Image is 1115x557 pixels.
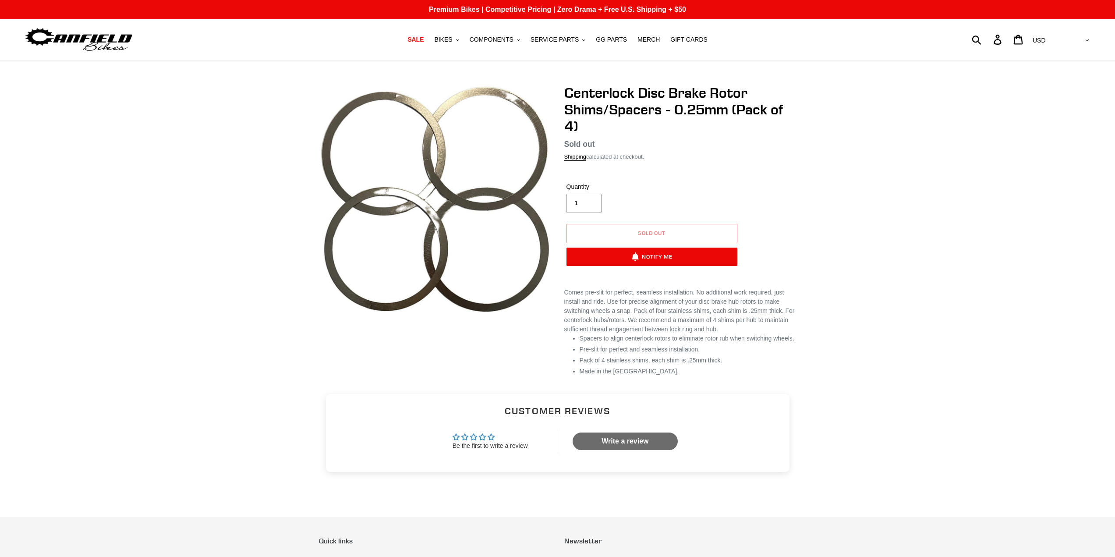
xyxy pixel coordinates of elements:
[564,153,587,161] a: Shipping
[580,368,679,375] span: Made in the [GEOGRAPHIC_DATA].
[977,30,999,49] input: Search
[465,34,524,46] button: COMPONENTS
[564,537,796,545] p: Newsletter
[596,36,627,43] span: GG PARTS
[564,153,796,161] div: calculated at checkout.
[434,36,452,43] span: BIKES
[638,230,666,236] span: Sold out
[319,537,551,545] p: Quick links
[453,442,528,451] div: Be the first to write a review
[591,34,631,46] a: GG PARTS
[430,34,463,46] button: BIKES
[333,404,782,417] h2: Customer Reviews
[633,34,664,46] a: MERCH
[666,34,712,46] a: GIFT CARDS
[24,26,134,53] img: Canfield Bikes
[564,85,796,135] h1: Centerlock Disc Brake Rotor Shims/Spacers - 0.25mm (Pack of 4)
[566,224,737,243] button: Sold out
[453,432,528,442] div: Average rating is 0.00 stars
[573,433,678,450] a: Write a review
[566,248,737,266] button: Notify Me
[526,34,590,46] button: SERVICE PARTS
[580,346,700,353] span: Pre-slit for perfect and seamless installation.
[403,34,428,46] a: SALE
[564,289,795,333] span: Comes pre-slit for perfect, seamless installation. No additional work required, just install and ...
[566,182,650,192] label: Quantity
[531,36,579,43] span: SERVICE PARTS
[580,357,722,364] span: Pack of 4 stainless shims, each shim is .25mm thick.
[580,335,794,342] span: Spacers to align centerlock rotors to eliminate rotor rub when switching wheels.
[564,140,595,149] span: Sold out
[470,36,513,43] span: COMPONENTS
[670,36,708,43] span: GIFT CARDS
[407,36,424,43] span: SALE
[637,36,660,43] span: MERCH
